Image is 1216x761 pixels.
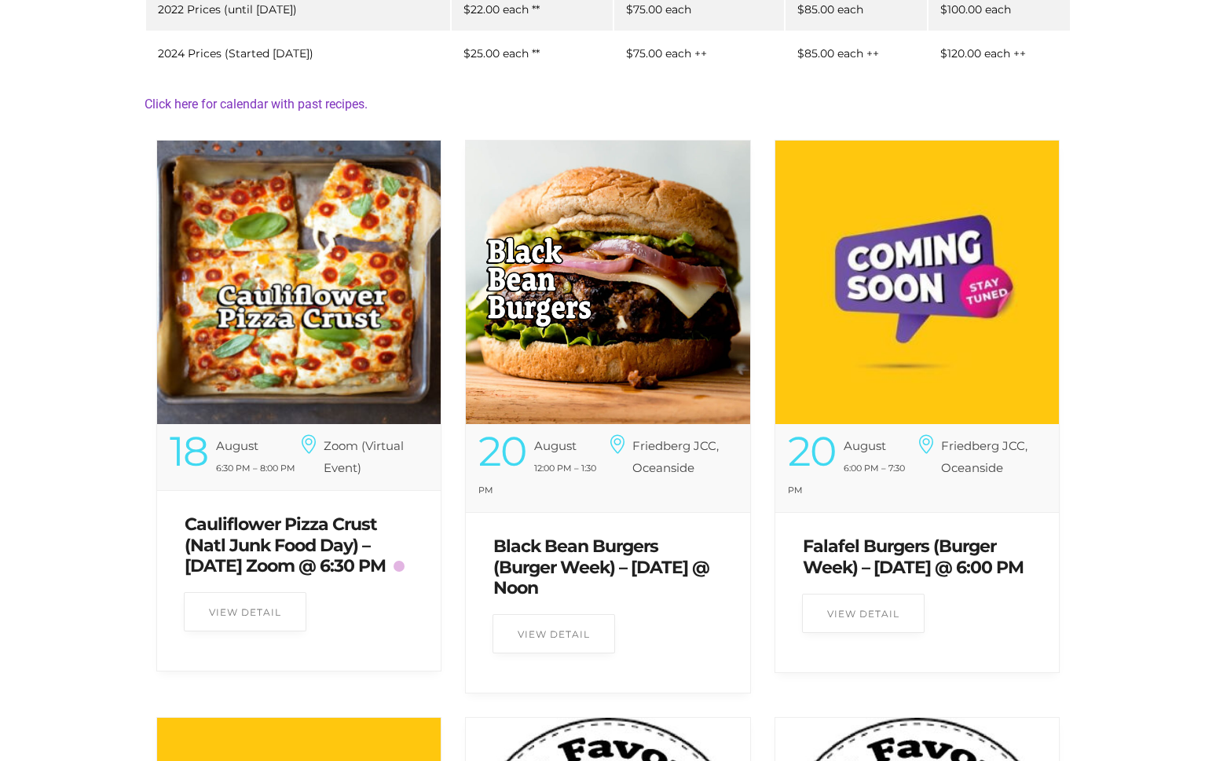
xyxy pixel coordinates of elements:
[788,435,835,467] div: 20
[170,457,299,479] div: 6:30 PM – 8:00 PM
[797,48,915,59] div: $85.00 each ++
[803,536,1024,577] a: Falafel Burgers (Burger Week) – [DATE] @ 6:00 PM
[802,594,925,633] a: View Detail
[158,4,438,15] div: 2022 Prices (until [DATE])
[145,97,368,112] a: Click here for calendar with past recipes.
[626,4,772,15] div: $75.00 each
[170,435,207,467] div: 18
[534,435,577,456] div: August
[216,435,258,456] div: August
[185,514,386,576] a: Cauliflower Pizza Crust (Natl Junk Food Day) – [DATE] Zoom @ 6:30 PM
[941,435,1027,478] h6: Friedberg JCC, Oceanside
[493,536,709,598] a: Black Bean Burgers (Burger Week) – [DATE] @ Noon
[626,48,772,59] div: $75.00 each ++
[797,4,915,15] div: $85.00 each
[158,48,438,59] div: 2024 Prices (Started [DATE])
[463,4,601,15] div: $22.00 each **
[493,614,615,653] a: View Detail
[632,435,719,478] h6: Friedberg JCC, Oceanside
[478,435,526,467] div: 20
[844,435,886,456] div: August
[940,4,1058,15] div: $100.00 each
[324,435,404,478] h6: Zoom (Virtual Event)
[788,457,917,501] div: 6:00 PM – 7:30 PM
[463,48,601,59] div: $25.00 each **
[940,48,1058,59] div: $120.00 each ++
[478,457,608,501] div: 12:00 PM – 1:30 PM
[184,592,306,631] a: View Detail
